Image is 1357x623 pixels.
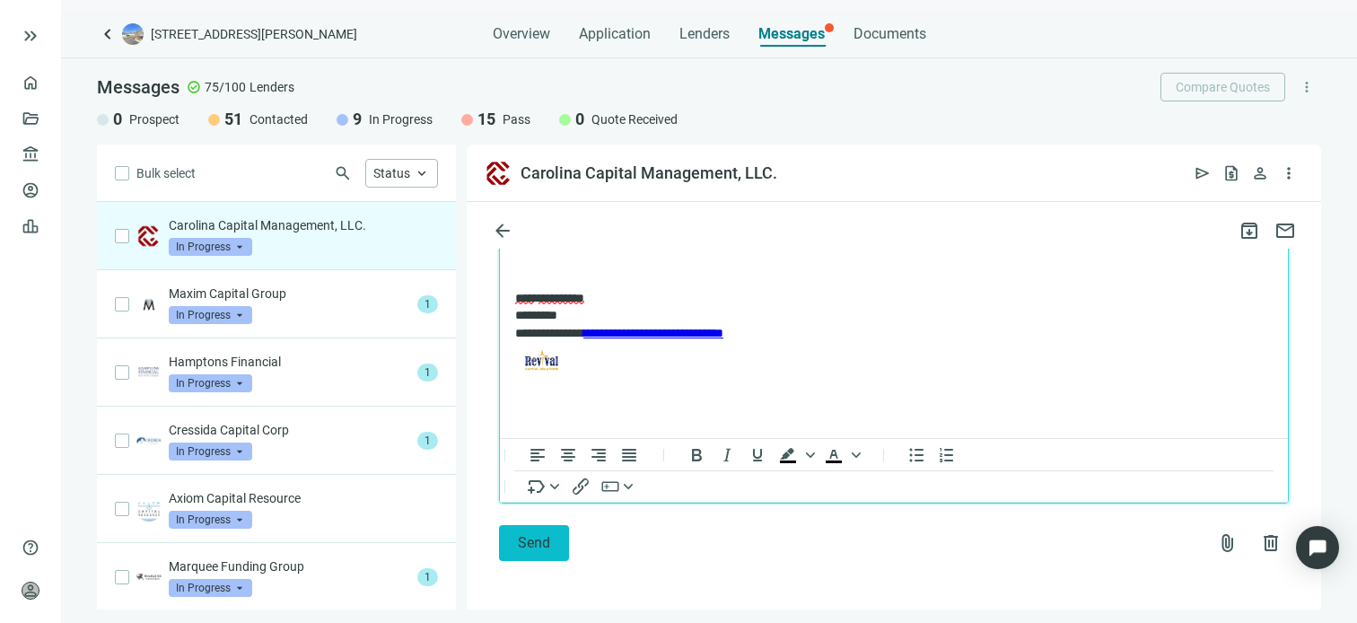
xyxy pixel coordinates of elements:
span: In Progress [369,110,433,128]
span: person [1251,164,1269,182]
button: mail [1267,213,1303,249]
span: 0 [113,109,122,130]
button: Compare Quotes [1160,73,1285,101]
span: 1 [417,568,438,586]
span: Application [579,25,651,43]
button: more_vert [1292,73,1321,101]
button: Align center [553,443,583,465]
span: Pass [503,110,530,128]
span: archive [1239,220,1260,241]
span: In Progress [169,443,252,461]
span: Messages [758,25,825,42]
span: account_balance [22,145,34,163]
span: In Progress [169,374,252,392]
span: Prospect [129,110,179,128]
button: Align right [583,443,614,465]
span: Documents [854,25,926,43]
span: send [1194,164,1212,182]
span: more_vert [1280,164,1298,182]
span: 1 [417,364,438,382]
span: help [22,539,39,557]
p: Hamptons Financial [169,353,410,371]
button: request_quote [1217,159,1246,188]
a: keyboard_arrow_left [97,23,118,45]
button: Insert merge tag [522,475,565,496]
span: In Progress [169,579,252,597]
button: archive [1231,213,1267,249]
span: Lenders [679,25,730,43]
span: search [334,164,352,182]
span: attach_file [1217,532,1239,554]
span: Quote Received [591,110,678,128]
div: Background color Black [773,444,818,466]
span: Status [373,166,410,180]
button: Italic [712,443,742,465]
p: Maxim Capital Group [169,285,410,303]
span: request_quote [1222,164,1240,182]
span: In Progress [169,306,252,324]
span: more_vert [1299,79,1315,95]
img: 4a90dc5c-d610-4658-9954-2f075cf7de1b [136,360,162,385]
img: deal-logo [122,23,144,45]
button: Send [499,525,569,561]
button: Underline [742,443,773,465]
span: In Progress [169,511,252,529]
button: send [1188,159,1217,188]
span: In Progress [169,238,252,256]
div: Carolina Capital Management, LLC. [521,162,777,184]
span: keyboard_arrow_up [414,165,430,181]
img: 24d43aff-89e2-4992-b51a-c358918be0bb [136,496,162,522]
span: 75/100 [205,78,246,96]
span: 51 [224,109,242,130]
img: aa46e69b-c691-4fac-a584-e386be2bf2d7 [485,159,513,188]
button: Bullet list [901,443,932,465]
p: Marquee Funding Group [169,557,410,575]
span: 0 [575,109,584,130]
span: Messages [97,76,179,98]
button: attach_file [1210,525,1246,561]
button: arrow_back [485,213,521,249]
div: Text color Black [819,444,863,466]
span: Overview [493,25,550,43]
span: arrow_back [492,220,513,241]
img: 4db5d540-bb29-4fa6-87c3-a6bf3c0efca8 [136,428,162,453]
iframe: Rich Text Area [500,185,1288,438]
button: Justify [614,443,644,465]
p: Cressida Capital Corp [169,421,410,439]
span: check_circle [187,80,201,94]
img: a865b992-c59b-4ca5-bb75-9760bbd5594c [136,292,162,317]
span: mail [1274,220,1296,241]
img: aa46e69b-c691-4fac-a584-e386be2bf2d7 [136,224,162,249]
span: Contacted [250,110,308,128]
span: [STREET_ADDRESS][PERSON_NAME] [151,25,357,43]
button: Align left [522,443,553,465]
button: delete [1253,525,1289,561]
span: 9 [353,109,362,130]
button: keyboard_double_arrow_right [20,25,41,47]
span: 1 [417,295,438,313]
span: Bulk select [136,163,196,183]
span: delete [1260,532,1282,554]
span: person [22,582,39,600]
div: Open Intercom Messenger [1296,526,1339,569]
span: 1 [417,432,438,450]
img: 9858a796-eca9-418d-aa88-888ee4c07641 [136,565,162,590]
span: 15 [477,109,495,130]
button: Insert/edit link [565,475,596,496]
p: Carolina Capital Management, LLC. [169,216,438,234]
button: person [1246,159,1274,188]
p: Axiom Capital Resource [169,489,438,507]
span: Send [518,534,550,551]
button: Bold [681,443,712,465]
span: Lenders [250,78,294,96]
button: Numbered list [932,443,962,465]
button: more_vert [1274,159,1303,188]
